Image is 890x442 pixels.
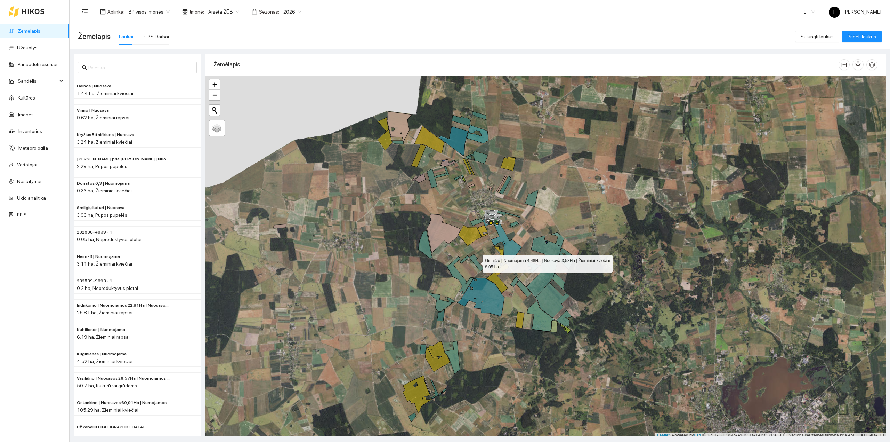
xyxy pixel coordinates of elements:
span: 3.24 ha, Žieminiai kviečiai [77,139,132,145]
span: 0.2 ha, Neproduktyvūs plotai [77,285,138,291]
span: 2026 [283,7,301,17]
span: 3.11 ha, Žieminiai kviečiai [77,261,132,267]
span: Už kapelių | Nuosava [77,424,144,431]
div: Laukai [119,33,133,40]
span: 1.44 ha, Žieminiai kviečiai [77,90,133,96]
span: menu-fold [82,9,88,15]
span: Indrikonio | Nuomojamos 22,81Ha | Nuosavos 3,00 Ha [77,302,170,309]
span: shop [182,9,188,15]
a: Leaflet [657,433,670,438]
span: 50.7 ha, Kukurūzai grūdams [77,383,137,388]
a: Pridėti laukus [842,34,882,39]
span: 9.62 ha, Žieminiai rapsai [77,115,129,120]
span: BP visos įmonės [129,7,170,17]
span: Vasiliūno | Nuosavos 26,57Ha | Nuomojamos 24,15Ha [77,375,170,382]
div: Žemėlapis [213,55,839,74]
a: Sujungti laukus [795,34,839,39]
span: Kūginienės | Nuomojama [77,351,127,357]
button: Sujungti laukus [795,31,839,42]
span: Smilgių keturi | Nuosava [77,205,124,211]
span: Pridėti laukus [848,33,876,40]
span: Kryžius Bitniškiuos | Nuosava [77,132,134,138]
span: 2.29 ha, Pupos pupelės [77,164,127,169]
span: | [702,433,703,438]
span: − [212,90,217,99]
span: Įmonė : [189,8,204,16]
button: column-width [839,59,850,70]
span: 0.33 ha, Žieminiai kviečiai [77,188,132,194]
a: Meteorologija [18,145,48,151]
span: 105.29 ha, Žieminiai kviečiai [77,407,138,413]
button: Pridėti laukus [842,31,882,42]
a: Layers [209,120,225,136]
a: PPIS [17,212,27,218]
span: Dainos | Nuosava [77,83,111,89]
span: + [212,80,217,89]
a: Esri [694,433,701,438]
span: layout [100,9,106,15]
a: Žemėlapis [18,28,40,34]
span: 4.52 ha, Žieminiai kviečiai [77,358,132,364]
a: Ūkio analitika [17,195,46,201]
a: Užduotys [17,45,38,50]
span: calendar [252,9,257,15]
a: Zoom out [209,90,220,100]
span: Aplinka : [107,8,124,16]
span: 6.19 ha, Žieminiai rapsai [77,334,130,340]
span: Donatos 0,3 | Nuomojama [77,180,130,187]
span: search [82,65,87,70]
a: Inventorius [18,128,42,134]
span: Ostankino | Nuosavos 60,91Ha | Numojamos 44,38Ha [77,400,170,406]
span: 3.93 ha, Pupos pupelės [77,212,127,218]
span: Arsėta ŽŪB [208,7,239,17]
div: GPS Darbai [144,33,169,40]
span: 0.05 ha, Neproduktyvūs plotai [77,237,141,242]
span: 232536-4039 - 1 [77,229,112,236]
span: Neim-3 | Nuomojama [77,253,120,260]
span: Sandėlis [18,74,57,88]
a: Kultūros [18,95,35,101]
span: Rolando prie Valės | Nuosava [77,156,170,163]
span: LT [804,7,815,17]
span: Sezonas : [259,8,279,16]
a: Panaudoti resursai [18,62,57,67]
span: column-width [839,62,849,68]
a: Zoom in [209,79,220,90]
span: 232539-9893 - 1 [77,278,112,284]
span: [PERSON_NAME] [829,9,881,15]
input: Paieška [88,64,193,71]
button: Initiate a new search [209,105,220,116]
span: Sujungti laukus [801,33,834,40]
a: Įmonės [18,112,34,117]
span: Virino | Nuosava [77,107,109,114]
button: menu-fold [78,5,92,19]
a: Nustatymai [17,179,41,184]
span: Žemėlapis [78,31,111,42]
div: | Powered by © HNIT-[GEOGRAPHIC_DATA]; ORT10LT ©, Nacionalinė žemės tarnyba prie AM, [DATE]-[DATE] [655,433,886,439]
span: L [833,7,836,18]
span: Kubilienės | Nuomojama [77,326,125,333]
a: Vartotojai [17,162,37,167]
span: 25.81 ha, Žieminiai rapsai [77,310,132,315]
